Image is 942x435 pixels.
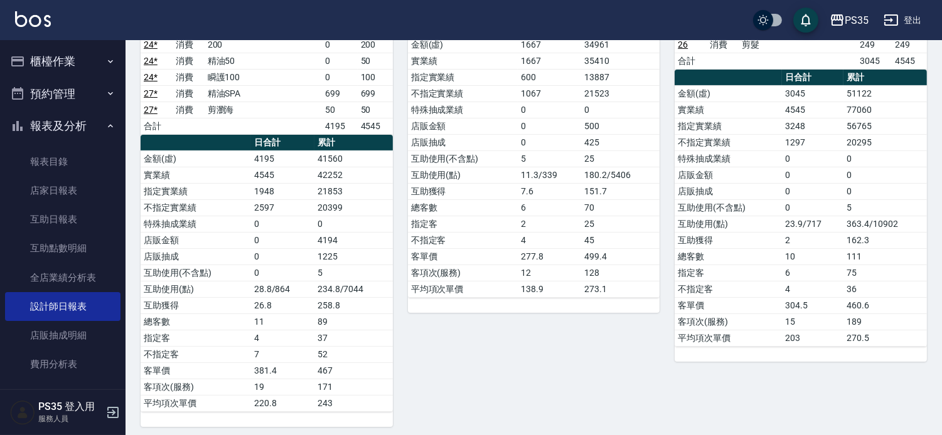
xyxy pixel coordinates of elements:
[845,13,869,28] div: PS35
[892,53,927,69] td: 4545
[173,53,205,69] td: 消費
[5,350,120,379] a: 費用分析表
[518,248,581,265] td: 277.8
[843,281,927,297] td: 36
[843,265,927,281] td: 75
[581,199,660,216] td: 70
[675,265,782,281] td: 指定客
[408,216,518,232] td: 指定客
[314,248,393,265] td: 1225
[10,400,35,425] img: Person
[251,135,314,151] th: 日合計
[518,102,581,118] td: 0
[581,102,660,118] td: 0
[141,232,251,248] td: 店販金額
[782,134,843,150] td: 1297
[5,147,120,176] a: 報表目錄
[675,183,782,199] td: 店販抽成
[251,281,314,297] td: 28.8/864
[358,36,393,53] td: 200
[141,395,251,411] td: 平均項次單價
[675,167,782,183] td: 店販金額
[251,167,314,183] td: 4545
[314,362,393,379] td: 467
[892,36,927,53] td: 249
[323,118,358,134] td: 4195
[518,281,581,297] td: 138.9
[675,199,782,216] td: 互助使用(不含點)
[38,401,102,413] h5: PS35 登入用
[782,70,843,86] th: 日合計
[843,248,927,265] td: 111
[358,69,393,85] td: 100
[857,36,892,53] td: 249
[251,232,314,248] td: 0
[843,102,927,118] td: 77060
[518,69,581,85] td: 600
[205,53,323,69] td: 精油50
[825,8,874,33] button: PS35
[141,150,251,167] td: 金額(虛)
[173,102,205,118] td: 消費
[38,413,102,424] p: 服務人員
[314,330,393,346] td: 37
[314,232,393,248] td: 4194
[581,281,660,297] td: 273.1
[205,102,323,118] td: 剪瀏海
[843,297,927,313] td: 460.6
[581,53,660,69] td: 35410
[314,313,393,330] td: 89
[141,167,251,183] td: 實業績
[518,53,581,69] td: 1667
[251,265,314,281] td: 0
[141,297,251,313] td: 互助獲得
[314,183,393,199] td: 21853
[675,102,782,118] td: 實業績
[251,150,314,167] td: 4195
[843,199,927,216] td: 5
[581,69,660,85] td: 13887
[782,265,843,281] td: 6
[581,248,660,265] td: 499.4
[782,199,843,216] td: 0
[408,248,518,265] td: 客單價
[251,330,314,346] td: 4
[581,150,660,167] td: 25
[843,134,927,150] td: 20295
[843,232,927,248] td: 162.3
[857,53,892,69] td: 3045
[314,150,393,167] td: 41560
[518,134,581,150] td: 0
[675,134,782,150] td: 不指定實業績
[5,205,120,234] a: 互助日報表
[408,118,518,134] td: 店販金額
[141,313,251,330] td: 總客數
[141,330,251,346] td: 指定客
[408,53,518,69] td: 實業績
[358,102,393,118] td: 50
[581,232,660,248] td: 45
[5,292,120,321] a: 設計師日報表
[173,69,205,85] td: 消費
[5,176,120,205] a: 店家日報表
[843,183,927,199] td: 0
[675,216,782,232] td: 互助使用(點)
[879,9,927,32] button: 登出
[205,69,323,85] td: 瞬護100
[581,85,660,102] td: 21523
[408,69,518,85] td: 指定實業績
[314,395,393,411] td: 243
[739,36,857,53] td: 剪髮
[314,379,393,395] td: 171
[675,53,707,69] td: 合計
[782,281,843,297] td: 4
[843,118,927,134] td: 56765
[314,297,393,313] td: 258.8
[314,135,393,151] th: 累計
[141,248,251,265] td: 店販抽成
[581,265,660,281] td: 128
[518,232,581,248] td: 4
[675,150,782,167] td: 特殊抽成業績
[793,8,818,33] button: save
[518,216,581,232] td: 2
